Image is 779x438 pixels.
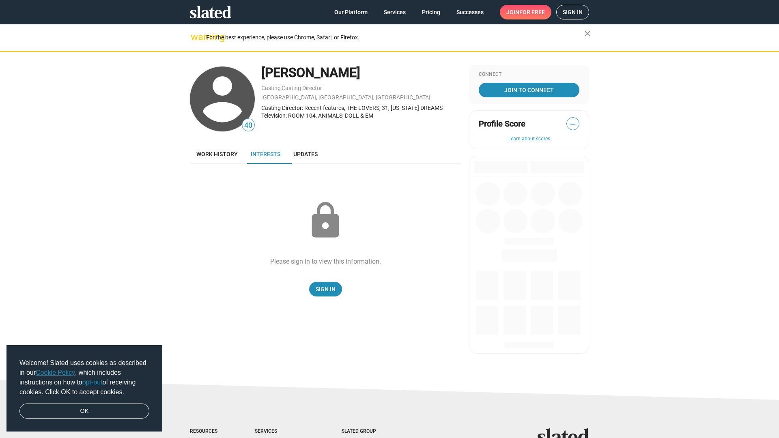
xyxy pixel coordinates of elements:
div: For the best experience, please use Chrome, Safari, or Firefox. [206,32,584,43]
a: Our Platform [328,5,374,19]
span: Updates [293,151,318,157]
a: Pricing [415,5,447,19]
div: Casting Director: Recent features, THE LOVERS, 31, [US_STATE] DREAMS Television; ROOM 104, ANIMAL... [261,104,461,119]
span: Welcome! Slated uses cookies as described in our , which includes instructions on how to of recei... [19,358,149,397]
a: Cookie Policy [36,369,75,376]
a: Sign In [309,282,342,296]
mat-icon: close [583,29,592,39]
button: Learn about scores [479,136,579,142]
a: Join To Connect [479,83,579,97]
a: opt-out [82,379,103,386]
a: Successes [450,5,490,19]
div: Please sign in to view this information. [270,257,381,266]
div: Slated Group [342,428,397,435]
a: Sign in [556,5,589,19]
a: Casting Director [282,85,322,91]
span: for free [519,5,545,19]
mat-icon: lock [305,200,346,241]
span: Join To Connect [480,83,578,97]
a: Interests [244,144,287,164]
span: Services [384,5,406,19]
a: Joinfor free [500,5,551,19]
span: Our Platform [334,5,368,19]
div: Services [255,428,309,435]
span: Profile Score [479,118,525,129]
a: Services [377,5,412,19]
span: , [281,86,282,91]
a: dismiss cookie message [19,404,149,419]
div: cookieconsent [6,345,162,432]
a: Updates [287,144,324,164]
div: Resources [190,428,222,435]
div: [PERSON_NAME] [261,64,461,82]
mat-icon: warning [191,32,200,42]
a: Work history [190,144,244,164]
span: Join [506,5,545,19]
span: Interests [251,151,280,157]
span: Work history [196,151,238,157]
span: Sign in [563,5,583,19]
a: [GEOGRAPHIC_DATA], [GEOGRAPHIC_DATA], [GEOGRAPHIC_DATA] [261,94,430,101]
span: Sign In [316,282,336,296]
div: Connect [479,71,579,78]
span: 40 [242,120,254,131]
span: Pricing [422,5,440,19]
span: — [567,119,579,129]
span: Successes [456,5,484,19]
a: Casting [261,85,281,91]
